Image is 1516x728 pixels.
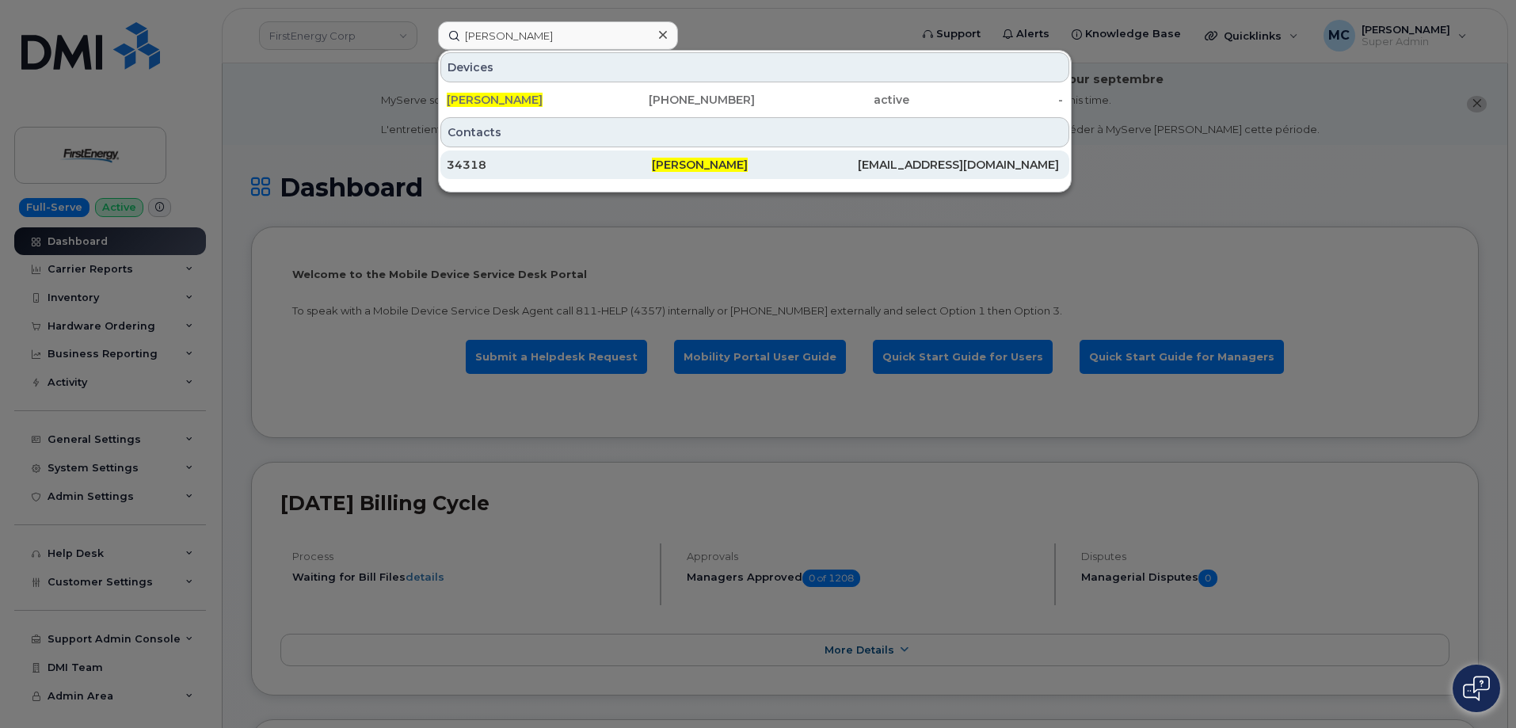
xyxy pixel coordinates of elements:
[652,158,748,172] span: [PERSON_NAME]
[601,92,756,108] div: [PHONE_NUMBER]
[1463,676,1490,701] img: Open chat
[755,92,909,108] div: active
[447,157,652,173] div: 34318
[440,86,1069,114] a: [PERSON_NAME][PHONE_NUMBER]active-
[858,157,1063,173] div: [EMAIL_ADDRESS][DOMAIN_NAME]
[447,93,543,107] span: [PERSON_NAME]
[440,52,1069,82] div: Devices
[440,117,1069,147] div: Contacts
[909,92,1064,108] div: -
[440,151,1069,179] a: 34318[PERSON_NAME][EMAIL_ADDRESS][DOMAIN_NAME]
